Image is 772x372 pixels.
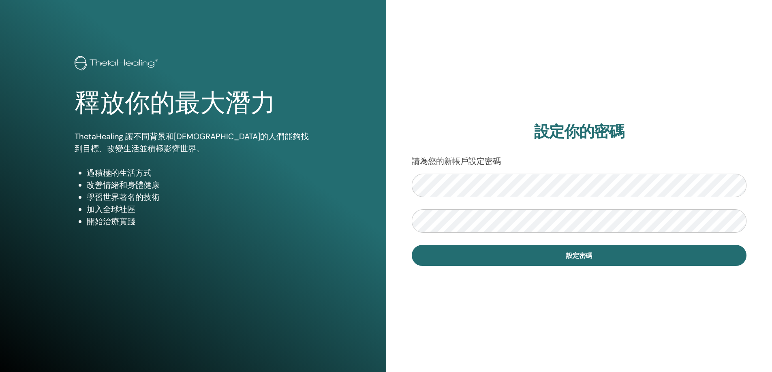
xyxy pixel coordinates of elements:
[566,251,592,260] font: 設定密碼
[87,180,160,190] font: 改善情緒和身體健康
[75,89,276,117] font: 釋放你的最大潛力
[87,216,135,227] font: 開始治療實踐
[87,168,152,178] font: 過積極的生活方式
[87,204,135,215] font: 加入全球社區
[412,245,747,266] button: 設定密碼
[412,156,501,166] font: 請為您的新帳戶設定密碼
[75,131,309,154] font: ThetaHealing 讓不同背景和[DEMOGRAPHIC_DATA]的人們能夠找到目標、改變生活並積極影響世界。
[534,121,624,142] font: 設定你的密碼
[87,192,160,202] font: 學習世界著名的技術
